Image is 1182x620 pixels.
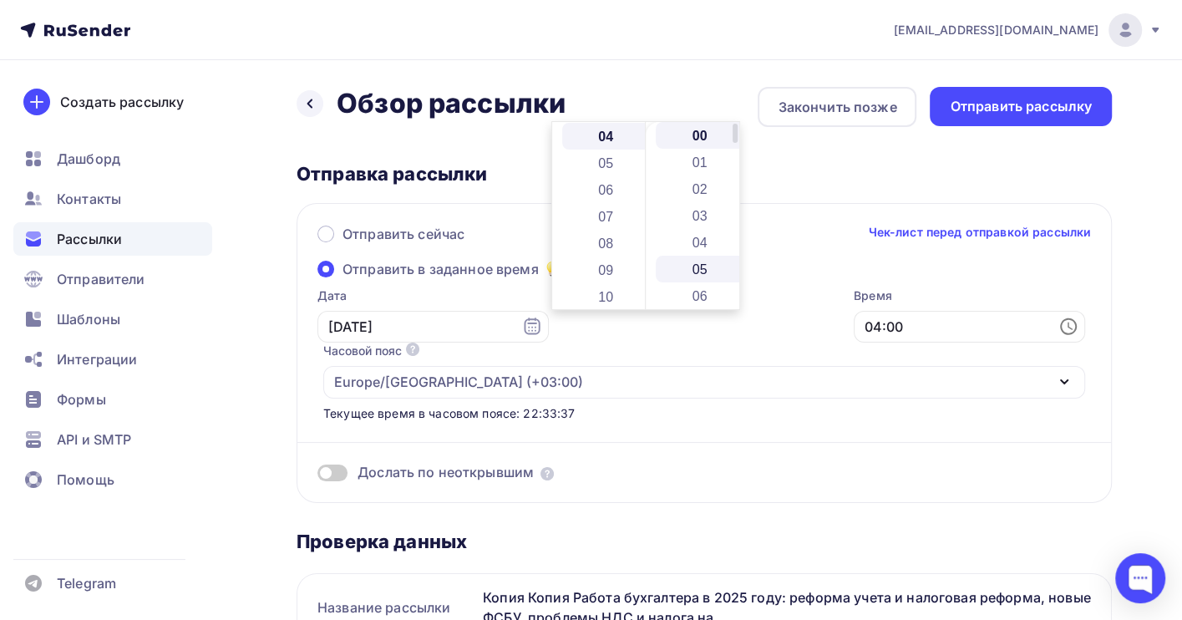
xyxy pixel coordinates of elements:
[854,287,1085,304] label: Время
[13,262,212,296] a: Отправители
[562,257,652,283] li: 09
[13,182,212,216] a: Контакты
[28,133,239,165] a: Зарегистрироваться на курс
[13,222,212,256] a: Рассылки
[337,87,566,120] h2: Обзор рассылки
[57,149,120,169] span: Дашборд
[49,226,62,246] strong: Р
[868,224,1091,241] a: Чек-лист перед отправкой рассылки
[328,8,453,43] a: Позвонить нам
[323,343,1085,399] button: Часовой пояс Europe/[GEOGRAPHIC_DATA] (+03:00)
[323,405,1085,422] div: Текущее время в часовом поясе: 22:33:37
[23,400,465,401] table: divider
[44,141,222,155] strong: Зарегистрироваться на курс
[323,343,402,359] div: Часовой пояс
[57,470,114,490] span: Помощь
[656,149,746,175] li: 01
[57,389,106,409] span: Формы
[297,530,1112,553] div: Проверка данных
[57,189,121,209] span: Контакты
[317,311,549,343] input: 13.08.2025
[103,183,163,196] strong: Все курсы
[562,176,652,203] li: 06
[252,53,465,71] div: Лектор:
[13,383,212,416] a: Формы
[127,411,361,432] strong: ПРОГРАММА СЕМИНАРА:
[60,92,184,112] div: Создать рассылку
[326,54,438,69] strong: [PERSON_NAME]
[57,229,122,249] span: Рассылки
[57,573,116,593] span: Telegram
[656,282,746,309] li: 06
[778,97,896,117] div: Закончить позже
[13,142,212,175] a: Дашборд
[562,150,652,176] li: 05
[317,287,549,304] label: Дата
[57,349,137,369] span: Интеграции
[562,230,652,257] li: 08
[358,463,534,482] span: Дослать по неоткрывшим
[562,283,652,310] li: 10
[57,429,131,450] span: API и SMTP
[894,22,1098,38] span: [EMAIL_ADDRESS][DOMAIN_NAME]
[854,311,1085,343] input: 22:33
[562,123,652,150] li: 04
[342,224,464,244] span: Отправить сейчас
[342,259,539,279] span: Отправить в заданное время
[252,72,465,203] div: к.э.н., практикующий бухгалтер, налоговый консультант, профессиональный бухгалтер, преподаватель ...
[656,256,746,282] li: 05
[334,372,583,392] div: Europe/[GEOGRAPHIC_DATA] (+03:00)
[656,202,746,229] li: 03
[13,302,212,336] a: Шаблоны
[57,269,145,289] span: Отправители
[656,175,746,202] li: 02
[347,18,434,32] strong: Позвонить нам
[894,13,1162,47] a: [EMAIL_ADDRESS][DOMAIN_NAME]
[30,18,228,34] strong: CIT - Бухгалтерские курсы
[28,72,231,114] strong: Приглашаем на семинар [DATE]
[562,203,652,230] li: 07
[656,122,746,149] li: 00
[950,97,1092,116] div: Отправить рассылку
[297,162,1112,185] div: Отправка рассылки
[23,224,465,276] h1: еформа учета и налоговая реформа, новые ФСБУ, проблемы НДС и налога на прибыль
[84,173,181,207] a: Все курсы
[57,309,120,329] span: Шаблоны
[656,229,746,256] li: 04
